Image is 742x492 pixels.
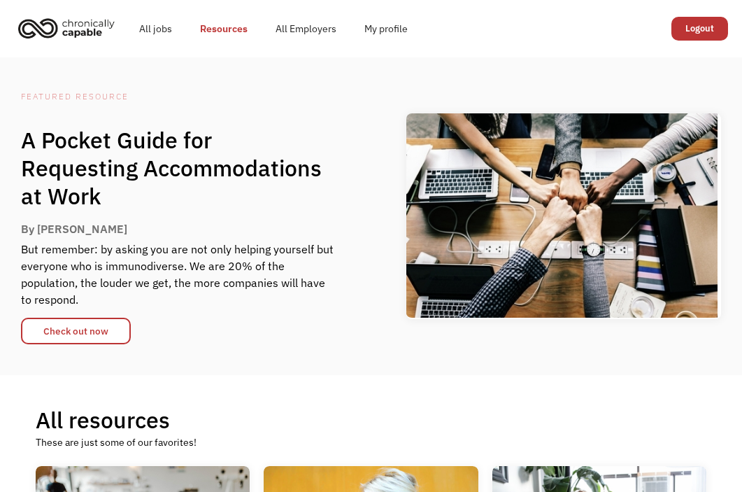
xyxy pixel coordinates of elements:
div: By [21,220,34,241]
a: Logout [671,17,728,41]
a: All Employers [262,6,350,51]
a: All jobs [125,6,186,51]
a: Check out now [21,318,131,344]
div: But remember: by asking you are not only helping yourself but everyone who is immunodiverse. We a... [21,241,336,308]
h1: All resources [36,406,706,434]
div: [PERSON_NAME] [37,220,127,237]
a: Resources [186,6,262,51]
a: My profile [350,6,422,51]
img: Chronically Capable logo [14,13,119,43]
h1: A Pocket Guide for Requesting Accommodations at Work [21,126,336,210]
div: Featured RESOURCE [21,88,336,105]
a: home [14,13,125,43]
div: These are just some of our favorites! [36,434,706,451]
